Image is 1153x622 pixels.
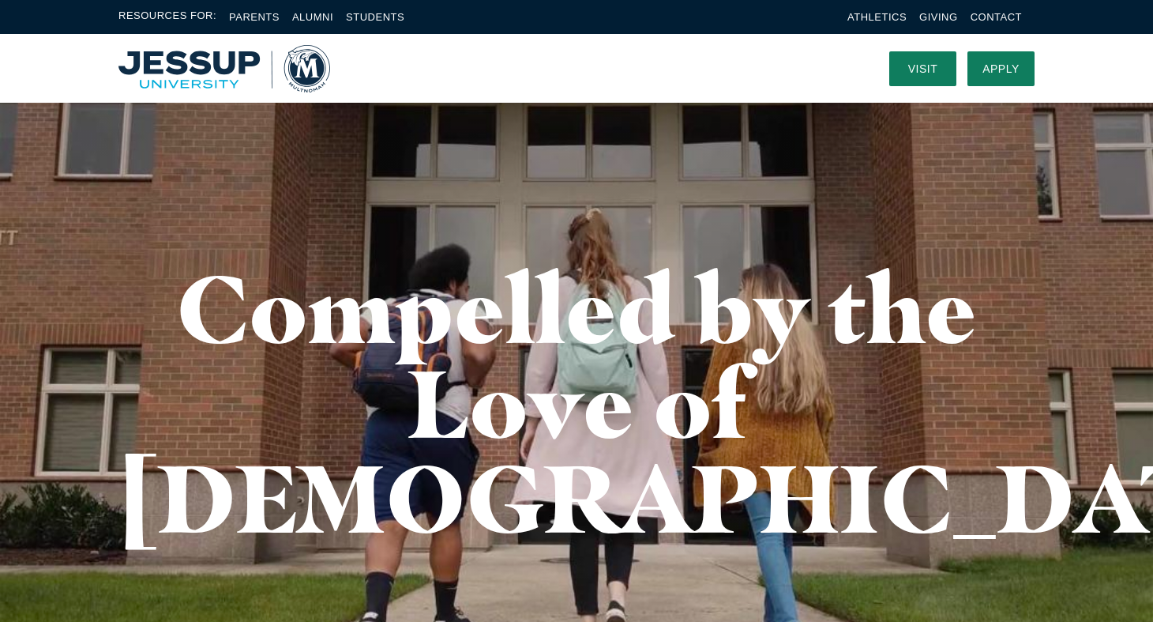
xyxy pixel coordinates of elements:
[889,51,956,86] a: Visit
[118,8,216,26] span: Resources For:
[919,11,958,23] a: Giving
[967,51,1035,86] a: Apply
[847,11,907,23] a: Athletics
[118,45,330,92] a: Home
[118,45,330,92] img: Multnomah University Logo
[229,11,280,23] a: Parents
[346,11,404,23] a: Students
[292,11,333,23] a: Alumni
[118,261,1035,545] h1: Compelled by the Love of [DEMOGRAPHIC_DATA]
[971,11,1022,23] a: Contact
